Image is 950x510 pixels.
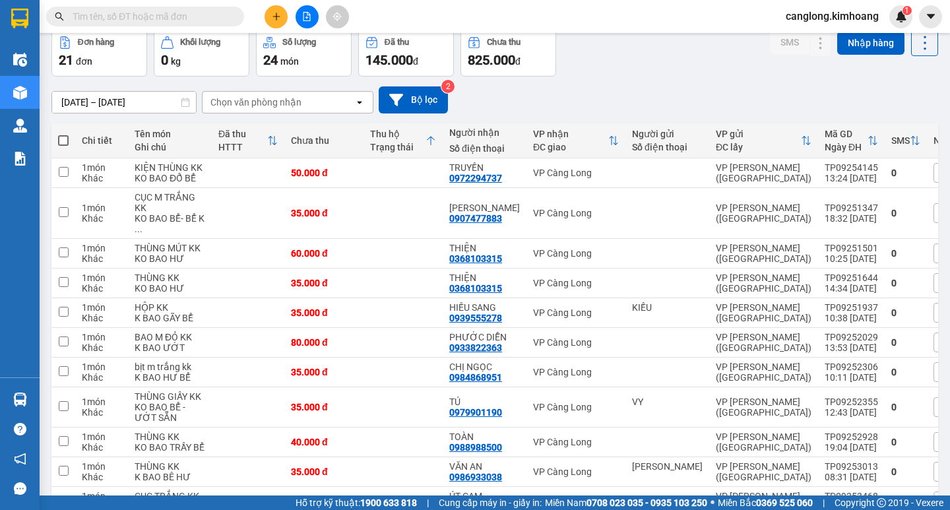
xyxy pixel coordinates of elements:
div: 0 [891,307,920,318]
span: ... [135,224,142,234]
span: đ [515,56,521,67]
span: canglong.kimhoang [775,8,889,24]
div: 14:34 [DATE] [825,283,878,294]
span: file-add [302,12,311,21]
div: Khác [82,342,121,353]
button: Nhập hàng [837,31,904,55]
span: plus [272,12,281,21]
div: 1 món [82,162,121,173]
div: THIỆN [449,272,520,283]
strong: 0369 525 060 [756,497,813,508]
div: TP09254145 [825,162,878,173]
span: Cung cấp máy in - giấy in: [439,495,542,510]
span: Miền Nam [545,495,707,510]
div: Đã thu [385,38,409,47]
div: HIẾU SANG [449,302,520,313]
div: THIỆN [449,243,520,253]
img: solution-icon [13,152,27,166]
div: Chi tiết [82,135,121,146]
div: VP [PERSON_NAME] ([GEOGRAPHIC_DATA]) [716,302,811,323]
div: TRUYỀN [449,162,520,173]
div: TP09252355 [825,397,878,407]
div: KIỆN THÙNG KK [135,162,205,173]
div: 1 món [82,332,121,342]
div: VP gửi [716,129,801,139]
div: PHƯỚC DIỄN [449,332,520,342]
div: Thu hộ [370,129,426,139]
input: Select a date range. [52,92,196,113]
div: 10:38 [DATE] [825,313,878,323]
div: K BAO GÃY BỂ [135,313,205,323]
div: 35.000 đ [291,278,357,288]
div: ĐC lấy [716,142,801,152]
div: Trạng thái [370,142,426,152]
div: Khác [82,283,121,294]
div: VP Càng Long [533,337,619,348]
div: Khác [82,372,121,383]
div: VP Càng Long [533,367,619,377]
div: NGUYỄN VŨ [632,461,703,472]
div: Khác [82,407,121,418]
span: aim [332,12,342,21]
div: K BAO BÊ HƯ [135,472,205,482]
div: Khối lượng [180,38,220,47]
img: warehouse-icon [13,393,27,406]
div: VP [PERSON_NAME] ([GEOGRAPHIC_DATA]) [716,272,811,294]
div: 35.000 đ [291,367,357,377]
div: Người nhận [449,127,520,138]
div: 0986933038 [449,472,502,482]
strong: 0708 023 035 - 0935 103 250 [586,497,707,508]
div: Khác [82,253,121,264]
div: Ngày ĐH [825,142,868,152]
span: | [823,495,825,510]
button: plus [265,5,288,28]
span: search [55,12,64,21]
div: 1 món [82,397,121,407]
div: Số lượng [282,38,316,47]
div: TP09251501 [825,243,878,253]
div: THÙNG KK [135,272,205,283]
div: Người gửi [632,129,703,139]
div: VP [PERSON_NAME] ([GEOGRAPHIC_DATA]) [716,332,811,353]
div: VP [PERSON_NAME] ([GEOGRAPHIC_DATA]) [716,203,811,224]
div: 0 [891,367,920,377]
div: Mã GD [825,129,868,139]
span: Miền Bắc [718,495,813,510]
span: đơn [76,56,92,67]
button: Khối lượng0kg [154,29,249,77]
div: BAO M ĐỎ KK [135,332,205,342]
strong: 1900 633 818 [360,497,417,508]
div: VP [PERSON_NAME] ([GEOGRAPHIC_DATA]) [716,162,811,183]
div: 0 [891,466,920,477]
div: 1 món [82,302,121,313]
div: Chưa thu [487,38,521,47]
button: aim [326,5,349,28]
div: Chọn văn phòng nhận [210,96,301,109]
span: kg [171,56,181,67]
div: 13:24 [DATE] [825,173,878,183]
div: 0 [891,278,920,288]
div: Số điện thoại [449,143,520,154]
span: món [280,56,299,67]
img: warehouse-icon [13,86,27,100]
span: caret-down [925,11,937,22]
img: warehouse-icon [13,53,27,67]
div: KO BAO HƯ [135,253,205,264]
div: Khác [82,173,121,183]
span: 825.000 [468,52,515,68]
div: THÙNG GIẤY KK [135,391,205,402]
div: 13:53 [DATE] [825,342,878,353]
sup: 1 [902,6,912,15]
sup: 2 [441,80,455,93]
div: 0 [891,402,920,412]
div: 0 [891,437,920,447]
div: CỤC TRẮNG KK [135,491,205,501]
span: 21 [59,52,73,68]
div: 35.000 đ [291,402,357,412]
div: KO BAO BỂ- BỂ KO ĐỀN [135,213,205,234]
div: TÚ [449,397,520,407]
button: Chưa thu825.000đ [460,29,556,77]
button: Đơn hàng21đơn [51,29,147,77]
div: 35.000 đ [291,466,357,477]
div: KO BAO ĐỔ BỂ [135,173,205,183]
